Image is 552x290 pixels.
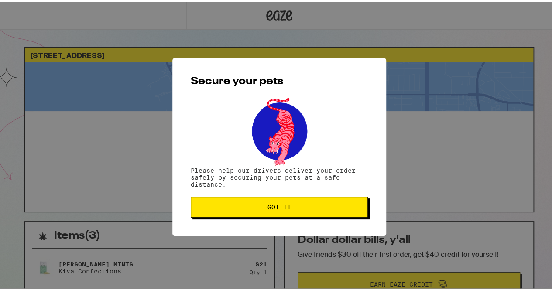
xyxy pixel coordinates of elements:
[267,202,291,208] span: Got it
[191,165,368,186] p: Please help our drivers deliver your order safely by securing your pets at a safe distance.
[243,94,315,165] img: pets
[5,6,63,13] span: Hi. Need any help?
[191,75,368,85] h2: Secure your pets
[191,195,368,216] button: Got it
